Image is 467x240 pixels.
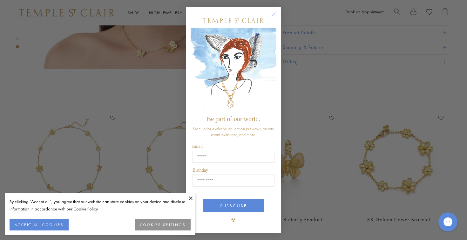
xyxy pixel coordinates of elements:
img: c4a9eb12-d91a-4d4a-8ee0-386386f4f338.jpeg [191,28,276,113]
span: Email [192,144,203,149]
button: COOKIES SETTINGS [135,219,191,230]
button: SUBSCRIBE [203,199,264,212]
button: ACCEPT ALL COOKIES [10,219,69,230]
span: Be part of our world. [207,115,260,122]
input: Email [193,151,274,163]
img: TSC [227,214,240,227]
span: Birthday [193,168,208,173]
iframe: Gorgias live chat messenger [435,210,461,234]
img: Temple St. Clair [203,18,264,23]
span: Sign up for exclusive collection previews, private event invitations, and more. [193,126,274,137]
button: Close dialog [273,13,281,21]
div: By clicking “Accept all”, you agree that our website can store cookies on your device and disclos... [10,198,191,213]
